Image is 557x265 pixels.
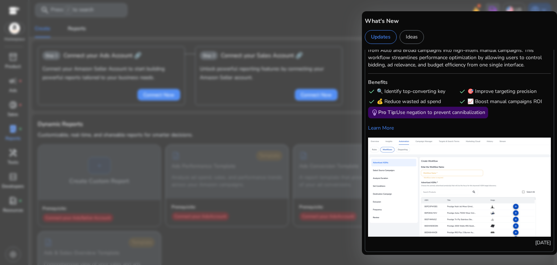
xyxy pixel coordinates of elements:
[365,30,397,44] div: Updates
[368,239,551,246] p: [DATE]
[459,88,466,95] span: check
[378,109,485,116] div: Use negation to prevent cannibalization
[368,88,375,95] span: check
[400,30,424,44] div: Ideas
[368,32,551,69] p: The Keyword Harvester Workflow empowers advertisers to automatically discover, evaluate, and migr...
[368,79,551,86] h6: Benefits
[371,109,378,116] span: emoji_objects
[368,98,456,105] div: 💰 Reduce wasted ad spend
[368,98,375,105] span: check
[368,124,551,132] a: Learn More
[368,88,456,95] div: 🔍 Identify top-converting key
[459,88,546,95] div: 🎯 Improve targeting precision
[459,98,546,105] div: 📈 Boost manual campaigns ROI
[368,138,551,237] img: Keyword Harvester Workflow
[459,98,466,105] span: check
[378,109,396,116] span: Pro Tip:
[365,17,554,25] h5: What's New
